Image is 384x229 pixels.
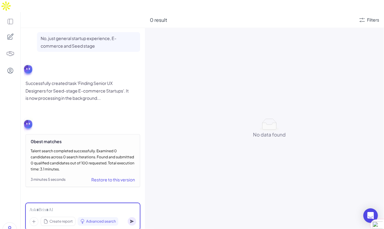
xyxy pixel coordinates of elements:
div: Restore to this version [91,176,135,183]
div: No data found [253,131,286,138]
div: Filters [367,17,379,23]
p: Successfully created task 'Finding Senior UX Designers for Seed-stage E-commerce Startups'. It is... [25,79,129,102]
div: Talent search completed successfully. Examined 0 candidates across 0 search iterations. Found and... [31,148,135,172]
div: Open Intercom Messenger [363,208,378,223]
img: 4blF7nbYMBMHBwcHBwcHBwcHBwcHBwcHB4es+Bd0DLy0SdzEZwAAAABJRU5ErkJggg== [6,49,15,58]
div: 3 minutes 5 seconds [31,177,66,182]
p: No, just general startup experience, E-commerce and Seed stage [41,35,136,49]
span: Create report [49,219,73,224]
div: 0 best matches [31,138,135,144]
span: Advanced search [86,219,116,224]
span: 0 result [150,17,167,23]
